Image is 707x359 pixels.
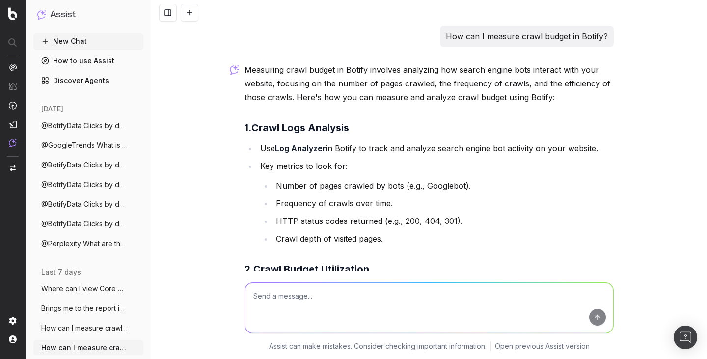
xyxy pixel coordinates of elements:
button: Brings me to the report in Botify [33,301,143,316]
img: Intelligence [9,82,17,90]
h1: Assist [50,8,76,22]
span: @BotifyData Clicks by device from 1st Se [41,180,128,190]
img: Switch project [10,165,16,171]
button: @BotifyData Clicks by device from 1st Se [33,157,143,173]
span: How can I measure crawl budget in Botify [41,323,128,333]
span: @BotifyData Clicks by device from 1st Se [41,160,128,170]
img: My account [9,335,17,343]
a: Open previous Assist version [495,341,590,351]
img: Assist [9,139,17,147]
li: Key metrics to look for: [257,159,614,246]
img: Assist [37,10,46,19]
span: Where can I view Core Web Vital scores i [41,284,128,294]
p: Assist can make mistakes. Consider checking important information. [269,341,487,351]
a: How to use Assist [33,53,143,69]
span: @Perplexity What are the trending topics [41,239,128,249]
button: How can I measure crawl budget in Botify [33,320,143,336]
span: How can I measure crawl budget in Botify [41,343,128,353]
img: Botify logo [8,7,17,20]
li: Crawl depth of visited pages. [273,232,614,246]
img: Analytics [9,63,17,71]
button: @BotifyData Clicks by device from 1st Se [33,118,143,134]
p: Measuring crawl budget in Botify involves analyzing how search engine bots interact with your web... [245,63,614,104]
button: @GoogleTrends What is currently trending [33,138,143,153]
button: @BotifyData Clicks by device from 1st Se [33,216,143,232]
span: @BotifyData Clicks by device from 1st Se [41,121,128,131]
button: @BotifyData Clicks by device from 1st Se [33,196,143,212]
li: Use in Botify to track and analyze search engine bot activity on your website. [257,141,614,155]
img: Setting [9,317,17,325]
button: @Perplexity What are the trending topics [33,236,143,251]
img: Activation [9,101,17,110]
span: Brings me to the report in Botify [41,304,128,313]
span: last 7 days [41,267,81,277]
p: How can I measure crawl budget in Botify? [446,29,608,43]
button: Where can I view Core Web Vital scores i [33,281,143,297]
button: @BotifyData Clicks by device from 1st Se [33,177,143,193]
span: @BotifyData Clicks by device from 1st Se [41,219,128,229]
div: Open Intercom Messenger [674,326,697,349]
span: [DATE] [41,104,63,114]
button: Assist [37,8,139,22]
h3: 2. [245,261,614,277]
li: Number of pages crawled by bots (e.g., Googlebot). [273,179,614,193]
button: New Chat [33,33,143,49]
button: How can I measure crawl budget in Botify [33,340,143,356]
strong: Crawl Logs Analysis [251,122,349,134]
img: Studio [9,120,17,128]
span: @BotifyData Clicks by device from 1st Se [41,199,128,209]
span: @GoogleTrends What is currently trending [41,140,128,150]
li: Frequency of crawls over time. [273,196,614,210]
strong: Crawl Budget Utilization [253,263,369,275]
h3: 1. [245,120,614,136]
a: Discover Agents [33,73,143,88]
img: Botify assist logo [230,65,239,75]
strong: Log Analyzer [275,143,326,153]
li: HTTP status codes returned (e.g., 200, 404, 301). [273,214,614,228]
